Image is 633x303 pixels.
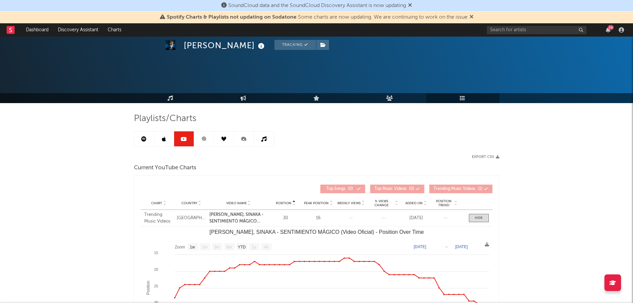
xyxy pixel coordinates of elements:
span: SoundCloud data and the SoundCloud Discovery Assistant is now updating [228,3,406,8]
div: [DATE] [401,215,431,222]
div: [GEOGRAPHIC_DATA] [177,215,206,222]
span: Country [181,201,197,205]
button: 26 [606,27,610,33]
span: Peak Position [304,201,329,205]
button: Top Songs(0) [320,185,365,193]
span: Added On [405,201,423,205]
button: Trending Music Videos(1) [429,185,492,193]
a: Dashboard [21,23,53,37]
span: Video Name [226,201,247,205]
span: ( 1 ) [434,187,482,191]
text: YTD [238,245,246,249]
span: Position [276,201,291,205]
input: Search for artists [487,26,586,34]
text: → [444,244,448,249]
text: 3m [214,245,220,249]
text: 1w [190,245,195,249]
button: Export CSV [472,155,499,159]
text: [DATE] [455,244,468,249]
span: Top Music Videos [374,187,406,191]
button: Top Music Videos(0) [370,185,424,193]
text: All [264,245,268,249]
a: Charts [103,23,126,37]
button: Tracking [274,40,316,50]
span: Playlists/Charts [134,115,196,123]
span: Dismiss [408,3,412,8]
span: Top Songs [326,187,345,191]
span: Dismiss [470,15,474,20]
span: Position Trend [434,199,453,207]
div: Trending Music Videos [144,212,173,225]
text: 20 [154,267,158,271]
text: [DATE] [414,244,426,249]
div: 16 [304,215,333,222]
span: Spotify Charts & Playlists not updating on Sodatone [167,15,296,20]
text: 6m [226,245,232,249]
span: : Some charts are now updating. We are continuing to work on the issue [167,15,468,20]
text: Position [146,281,151,295]
text: [PERSON_NAME], SINAKA - SENTIMIENTO MÁGICO (Video Oficial) - Position Over Time [209,229,424,235]
span: Chart [151,201,162,205]
text: 25 [154,284,158,288]
text: 1y [252,245,256,249]
a: Discovery Assistant [53,23,103,37]
span: Weekly Views [337,201,361,205]
text: Zoom [175,245,185,249]
text: 15 [154,251,158,255]
span: % Views Change [369,199,394,207]
span: ( 0 ) [374,187,414,191]
span: Current YouTube Charts [134,164,196,172]
span: Trending Music Videos [434,187,475,191]
text: 1m [202,245,207,249]
div: 26 [608,25,614,30]
span: ( 0 ) [325,187,355,191]
a: [PERSON_NAME], SINAKA - SENTIMIENTO MÁGICO (Video Oficial) [209,212,268,225]
div: 30 [271,215,300,222]
div: [PERSON_NAME] [184,40,266,51]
